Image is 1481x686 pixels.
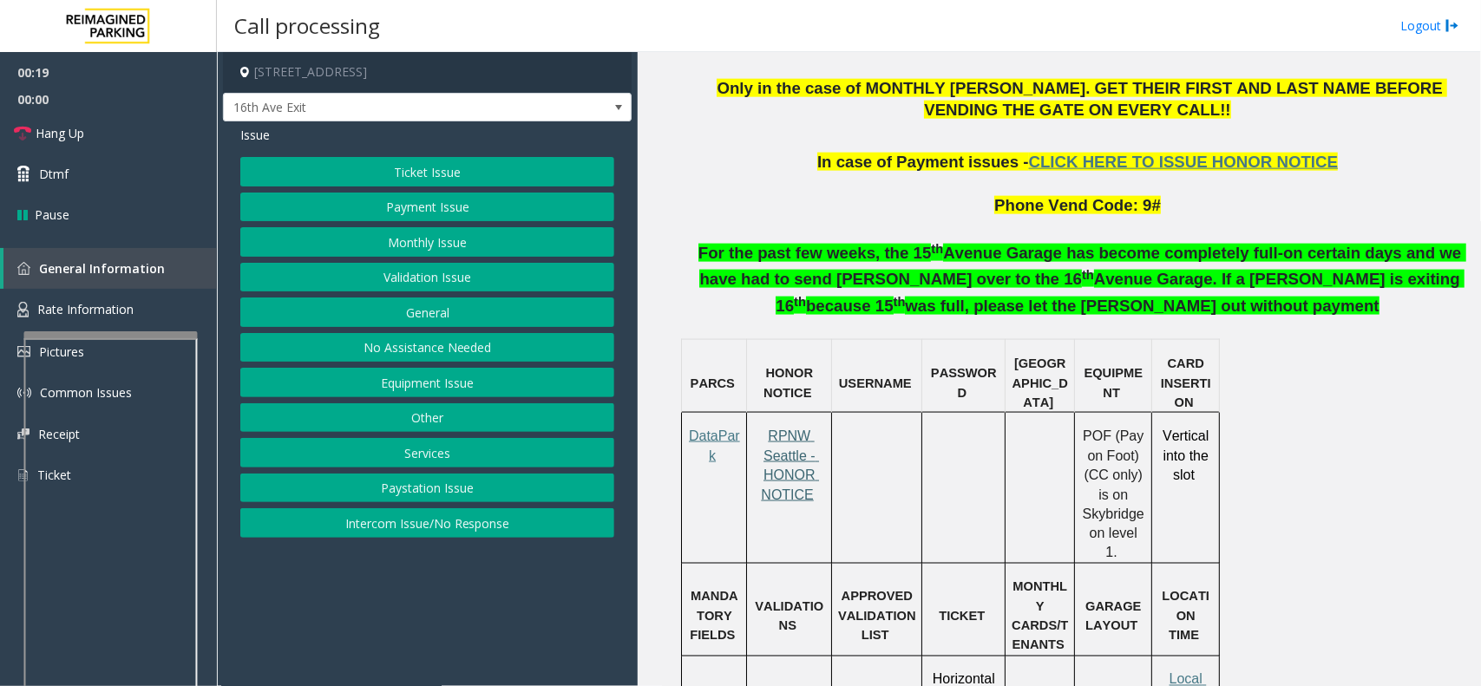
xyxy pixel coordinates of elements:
[894,295,906,309] span: th
[1082,268,1094,282] span: th
[3,248,217,289] a: General Information
[240,193,614,222] button: Payment Issue
[39,260,165,277] span: General Information
[1163,428,1213,482] span: Vertical into the slot
[17,467,29,483] img: 'icon'
[931,242,943,256] span: th
[698,244,932,262] span: For the past few weeks, the 15
[838,590,920,643] span: APPROVED VALIDATION LIST
[691,376,735,390] span: PARCS
[240,474,614,503] button: Paystation Issue
[224,94,549,121] span: 16th Ave Exit
[761,428,819,501] span: RPNW Seattle - HONOR NOTICE
[1445,16,1459,35] img: logout
[839,376,912,390] span: USERNAME
[240,508,614,538] button: Intercom Issue/No Response
[1161,356,1211,409] span: CARD INSERTION
[240,368,614,397] button: Equipment Issue
[17,386,31,400] img: 'icon'
[1012,580,1068,652] span: MONTHLY CARDS/TENANTS
[240,403,614,433] button: Other
[226,4,389,47] h3: Call processing
[699,244,1465,289] span: Avenue Garage has become completely full-on certain days and we have had to send [PERSON_NAME] ov...
[1085,366,1144,399] span: EQUIPMENT
[689,428,740,462] span: DataPark
[931,366,997,399] span: PASSWORD
[717,79,1447,119] span: Only in the case of MONTHLY [PERSON_NAME]. GET THEIR FIRST AND LAST NAME BEFORE VENDING THE GATE ...
[763,366,816,399] span: HONOR NOTICE
[240,297,614,327] button: General
[817,153,1029,171] span: In case of Payment issues -
[689,429,740,462] a: DataPark
[17,302,29,317] img: 'icon'
[761,429,819,501] a: RPNW Seattle - HONOR NOTICE
[690,590,737,643] span: MANDATORY FIELDS
[1083,428,1149,559] span: POF (Pay on Foot) (CC only) is on Skybridge on level 1.
[776,270,1465,315] span: Avenue Garage. If a [PERSON_NAME] is exiting 16
[39,165,69,183] span: Dtmf
[17,346,30,357] img: 'icon'
[806,297,894,315] span: because 15
[1029,156,1339,170] a: CLICK HERE TO ISSUE HONOR NOTICE
[994,196,1161,214] span: Phone Vend Code: 9#
[17,262,30,275] img: 'icon'
[1085,600,1144,633] span: GARAGE LAYOUT
[36,124,84,142] span: Hang Up
[17,428,29,440] img: 'icon'
[240,263,614,292] button: Validation Issue
[939,610,985,624] span: TICKET
[35,206,69,224] span: Pause
[240,333,614,363] button: No Assistance Needed
[905,297,1379,315] span: was full, please let the [PERSON_NAME] out without payment
[794,295,806,309] span: th
[1400,16,1459,35] a: Logout
[1012,356,1068,409] span: [GEOGRAPHIC_DATA]
[240,126,270,144] span: Issue
[240,157,614,186] button: Ticket Issue
[240,438,614,467] button: Services
[1029,153,1339,171] span: CLICK HERE TO ISSUE HONOR NOTICE
[37,301,134,317] span: Rate Information
[755,600,823,633] span: VALIDATIONS
[1163,590,1210,643] span: LOCATION TIME
[223,52,632,93] h4: [STREET_ADDRESS]
[240,227,614,257] button: Monthly Issue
